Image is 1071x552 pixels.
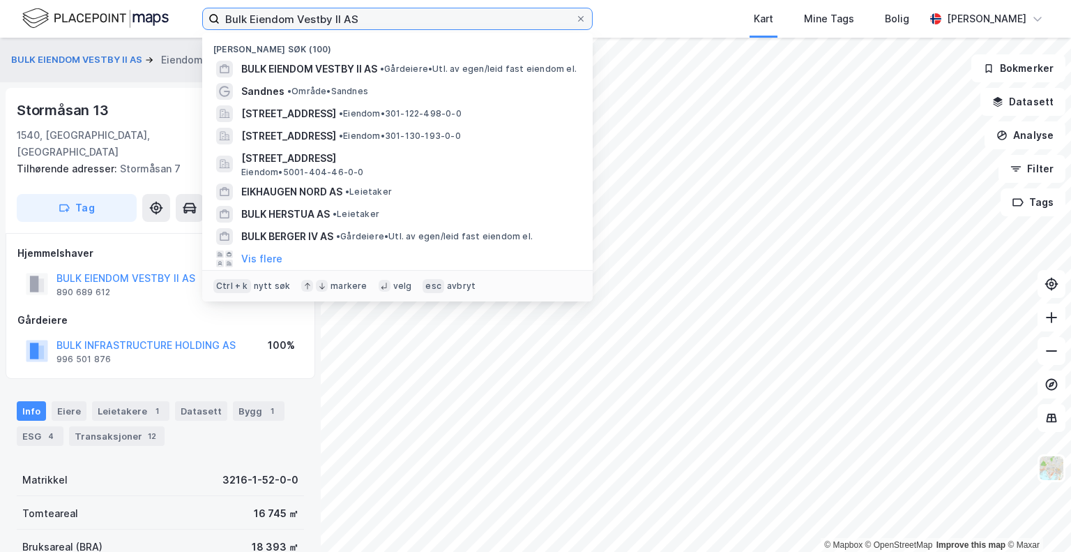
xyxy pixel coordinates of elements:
div: avbryt [447,281,476,292]
div: Eiendom [161,52,203,68]
span: Eiendom • 301-130-193-0-0 [339,130,461,142]
span: • [287,86,291,96]
span: BULK HERSTUA AS [241,206,330,223]
div: 890 689 612 [56,287,110,298]
div: Leietakere [92,401,169,421]
img: logo.f888ab2527a4732fd821a326f86c7f29.svg [22,6,169,31]
button: Vis flere [241,251,282,267]
input: Søk på adresse, matrikkel, gårdeiere, leietakere eller personer [220,8,575,29]
div: Gårdeiere [17,312,303,329]
iframe: Chat Widget [1001,485,1071,552]
div: Ctrl + k [213,279,251,293]
div: esc [423,279,444,293]
span: Leietaker [333,209,379,220]
span: [STREET_ADDRESS] [241,150,576,167]
div: Tomteareal [22,505,78,522]
div: 1540, [GEOGRAPHIC_DATA], [GEOGRAPHIC_DATA] [17,127,246,161]
span: • [333,209,337,219]
span: Gårdeiere • Utl. av egen/leid fast eiendom el. [336,231,533,242]
div: Kart [754,10,773,27]
div: Info [17,401,46,421]
span: • [339,130,343,141]
button: Datasett [980,88,1065,116]
div: 16 745 ㎡ [254,505,298,522]
div: markere [331,281,367,292]
span: BULK BERGER IV AS [241,228,333,245]
span: EIKHAUGEN NORD AS [241,184,342,200]
div: [PERSON_NAME] søk (100) [202,33,593,58]
div: Transaksjoner [69,426,165,446]
span: Eiendom • 301-122-498-0-0 [339,108,462,119]
div: nytt søk [254,281,291,292]
span: [STREET_ADDRESS] [241,128,336,144]
div: ESG [17,426,63,446]
button: Tag [17,194,137,222]
div: Matrikkel [22,472,68,488]
span: Tilhørende adresser: [17,163,120,174]
div: 996 501 876 [56,354,111,365]
button: BULK EIENDOM VESTBY II AS [11,53,145,67]
div: 100% [268,337,295,354]
a: Mapbox [824,540,863,550]
span: • [339,108,343,119]
div: 4 [44,429,58,443]
img: Z [1038,455,1065,482]
div: Datasett [175,401,227,421]
button: Tags [1001,188,1065,216]
span: Område • Sandnes [287,86,368,97]
div: Eiere [52,401,86,421]
div: velg [393,281,412,292]
div: 3216-1-52-0-0 [222,472,298,488]
div: Bolig [885,10,909,27]
span: [STREET_ADDRESS] [241,105,336,122]
div: Kontrollprogram for chat [1001,485,1071,552]
div: Mine Tags [804,10,854,27]
span: Eiendom • 5001-404-46-0-0 [241,167,364,178]
span: • [345,186,349,197]
button: Bokmerker [971,54,1065,82]
div: Bygg [233,401,284,421]
a: Improve this map [936,540,1005,550]
span: Sandnes [241,83,284,100]
span: Gårdeiere • Utl. av egen/leid fast eiendom el. [380,64,577,75]
div: Hjemmelshaver [17,245,303,262]
div: 1 [150,404,164,418]
div: 1 [265,404,279,418]
span: BULK EIENDOM VESTBY II AS [241,61,377,77]
div: Stormåsan 7 [17,161,293,177]
span: • [380,64,384,74]
a: OpenStreetMap [865,540,933,550]
span: Leietaker [345,186,392,197]
span: • [336,231,340,241]
button: Filter [998,155,1065,183]
button: Analyse [985,121,1065,149]
div: 12 [145,429,159,443]
div: Stormåsan 13 [17,99,112,121]
div: [PERSON_NAME] [947,10,1026,27]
